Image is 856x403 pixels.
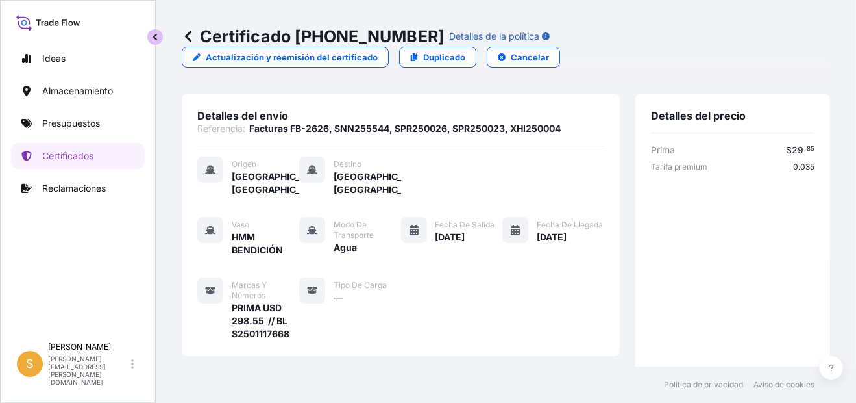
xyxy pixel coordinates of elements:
[792,146,803,155] span: 29
[48,355,128,386] p: [PERSON_NAME][EMAIL_ADDRESS][PERSON_NAME][DOMAIN_NAME]
[786,146,792,155] span: $
[334,170,401,196] span: [GEOGRAPHIC_DATA], [GEOGRAPHIC_DATA]
[42,182,106,195] p: Reclamaciones
[11,110,145,136] a: Presupuestos
[42,84,113,97] p: Almacenamiento
[435,231,465,244] span: [DATE]
[48,342,128,352] p: [PERSON_NAME]
[11,143,145,169] a: Certificados
[399,47,476,68] a: Duplicado
[449,30,539,43] p: Detalles de la política
[11,175,145,201] a: Reclamaciones
[334,159,361,170] span: Destino
[232,280,299,301] span: Marcas y números
[249,122,561,135] span: Facturas FB-2626, SNN255544, SPR250026, SPR250023, XHI250004
[793,162,814,172] span: 0.035
[334,291,343,304] span: —
[42,117,100,130] p: Presupuestos
[334,280,387,291] span: Tipo de carga
[537,220,603,230] span: Fecha de llegada
[26,357,34,370] span: S
[206,51,378,64] p: Actualización y reemisión del certificado
[537,231,567,244] span: [DATE]
[511,51,549,64] p: Cancelar
[664,380,743,390] a: Política de privacidad
[651,109,746,122] span: Detalles del precio
[423,51,465,64] p: Duplicado
[435,220,495,230] span: Fecha de salida
[232,170,299,196] span: [GEOGRAPHIC_DATA], [GEOGRAPHIC_DATA]
[232,159,256,170] span: Origen
[753,380,814,390] a: Aviso de cookies
[232,231,299,257] span: HMM BENDICIÓN
[807,147,814,151] span: 85
[197,122,245,135] span: Referencia:
[11,78,145,104] a: Almacenamiento
[804,147,806,151] span: .
[487,47,560,68] button: Cancelar
[232,220,249,230] span: Vaso
[42,149,93,162] p: Certificados
[200,26,444,47] font: Certificado [PHONE_NUMBER]
[651,144,675,157] span: Prima
[197,109,288,122] span: Detalles del envío
[651,162,707,172] span: Tarifa premium
[11,45,145,71] a: Ideas
[182,47,389,68] a: Actualización y reemisión del certificado
[42,52,66,65] p: Ideas
[334,220,401,240] span: Modo de transporte
[232,302,299,341] span: PRIMA USD 298.55 // BL S2501117668
[334,241,357,254] span: Agua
